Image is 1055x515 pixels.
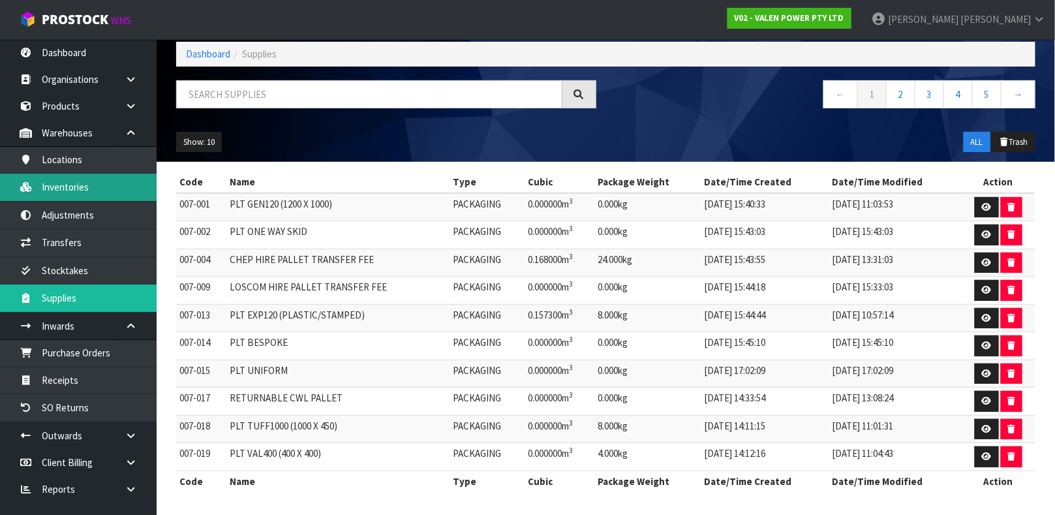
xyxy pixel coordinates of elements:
td: [DATE] 15:43:03 [829,221,962,249]
th: Date/Time Created [701,471,829,492]
sup: 3 [569,335,573,344]
sup: 3 [569,279,573,289]
td: 007-001 [176,193,227,221]
td: [DATE] 15:44:18 [701,277,829,305]
td: 0.000000m [525,193,595,221]
td: PLT UNIFORM [227,360,450,388]
td: PLT ONE WAY SKID [227,221,450,249]
td: PLT TUFF1000 (1000 X 450) [227,415,450,443]
td: [DATE] 17:02:09 [829,360,962,388]
td: LOSCOM HIRE PALLET TRANSFER FEE [227,277,450,305]
td: 0.000kg [594,388,701,416]
sup: 3 [569,252,573,261]
th: Code [176,471,227,492]
img: cube-alt.png [20,11,36,27]
td: PACKAGING [450,415,524,443]
td: 007-009 [176,277,227,305]
td: 007-015 [176,360,227,388]
th: Type [450,471,524,492]
td: RETURNABLE CWL PALLET [227,388,450,416]
nav: Page navigation [616,80,1036,112]
td: 007-017 [176,388,227,416]
input: Search supplies [176,80,562,108]
td: 007-002 [176,221,227,249]
button: Trash [992,132,1035,153]
td: 0.000kg [594,277,701,305]
a: → [1001,80,1035,108]
td: [DATE] 10:57:14 [829,304,962,332]
td: PLT EXP120 (PLASTIC/STAMPED) [227,304,450,332]
th: Action [962,471,1035,492]
sup: 3 [569,224,573,233]
a: 2 [886,80,915,108]
span: [PERSON_NAME] [960,13,1031,25]
td: 0.000kg [594,193,701,221]
sup: 3 [569,196,573,206]
button: ALL [964,132,990,153]
span: [PERSON_NAME] [888,13,958,25]
td: PLT GEN120 (1200 X 1000) [227,193,450,221]
td: 007-014 [176,332,227,360]
td: [DATE] 17:02:09 [701,360,829,388]
td: [DATE] 15:40:33 [701,193,829,221]
strong: V02 - VALEN POWER PTY LTD [735,12,844,23]
a: 4 [943,80,973,108]
td: 0.000kg [594,360,701,388]
td: 0.000000m [525,415,595,443]
th: Code [176,172,227,193]
td: PLT BESPOKE [227,332,450,360]
td: 0.000kg [594,221,701,249]
td: [DATE] 14:33:54 [701,388,829,416]
th: Date/Time Modified [829,172,962,193]
th: Cubic [525,471,595,492]
td: [DATE] 11:03:53 [829,193,962,221]
sup: 3 [569,363,573,372]
td: [DATE] 11:04:43 [829,443,962,471]
td: [DATE] 15:45:10 [701,332,829,360]
td: [DATE] 13:31:03 [829,249,962,277]
td: PLT VAL400 (400 X 400) [227,443,450,471]
td: 0.000000m [525,332,595,360]
td: 0.000000m [525,360,595,388]
td: [DATE] 14:11:15 [701,415,829,443]
th: Package Weight [594,172,701,193]
sup: 3 [569,418,573,428]
a: 3 [915,80,944,108]
td: 007-019 [176,443,227,471]
td: [DATE] 15:33:03 [829,277,962,305]
td: 007-004 [176,249,227,277]
td: CHEP HIRE PALLET TRANSFER FEE [227,249,450,277]
td: PACKAGING [450,221,524,249]
td: PACKAGING [450,388,524,416]
td: 007-013 [176,304,227,332]
td: 0.000000m [525,443,595,471]
td: [DATE] 11:01:31 [829,415,962,443]
th: Date/Time Modified [829,471,962,492]
td: PACKAGING [450,277,524,305]
td: 8.000kg [594,415,701,443]
sup: 3 [569,307,573,317]
small: WMS [111,14,131,27]
sup: 3 [569,446,573,455]
td: 8.000kg [594,304,701,332]
th: Type [450,172,524,193]
button: Show: 10 [176,132,222,153]
td: 0.000kg [594,332,701,360]
th: Package Weight [594,471,701,492]
a: 1 [857,80,887,108]
a: ← [823,80,858,108]
a: 5 [972,80,1001,108]
td: [DATE] 15:43:55 [701,249,829,277]
td: [DATE] 15:45:10 [829,332,962,360]
td: PACKAGING [450,360,524,388]
a: Dashboard [186,48,230,60]
sup: 3 [569,390,573,399]
td: 4.000kg [594,443,701,471]
th: Date/Time Created [701,172,829,193]
td: PACKAGING [450,193,524,221]
td: 0.000000m [525,277,595,305]
td: 0.000000m [525,221,595,249]
th: Name [227,172,450,193]
th: Cubic [525,172,595,193]
td: [DATE] 15:43:03 [701,221,829,249]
